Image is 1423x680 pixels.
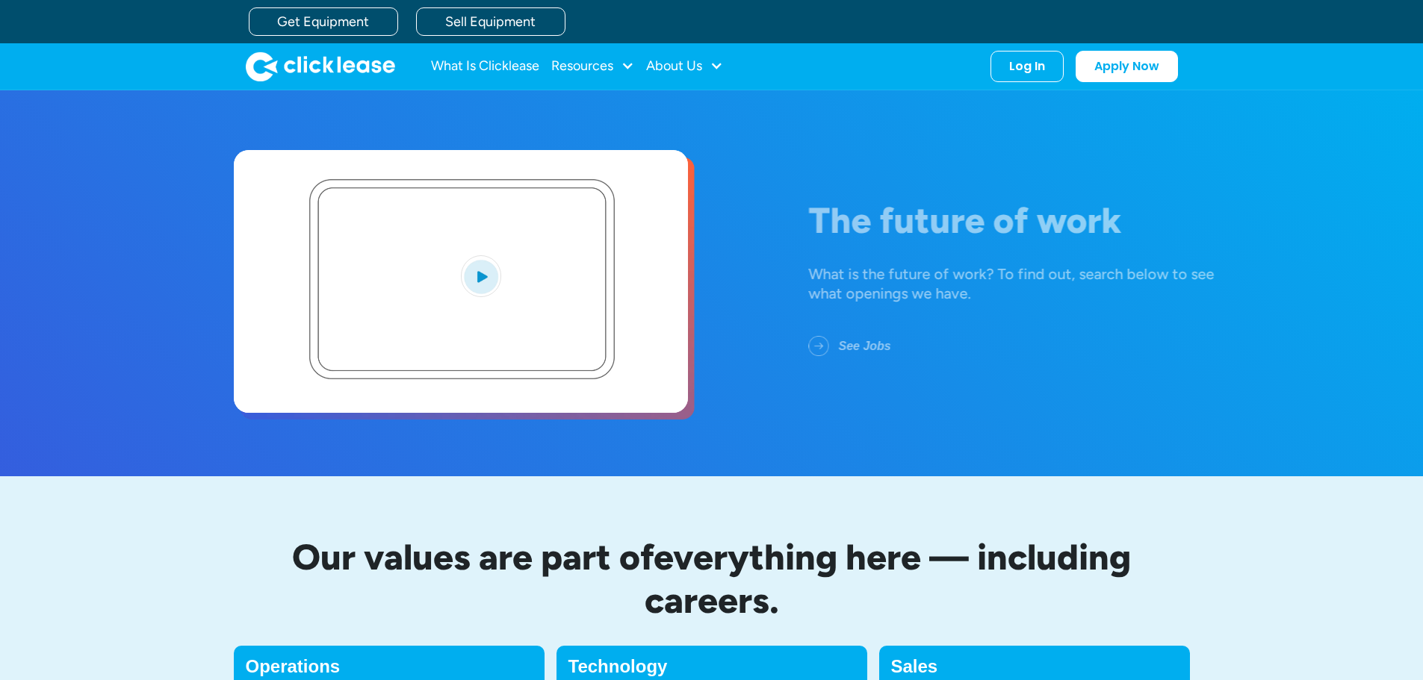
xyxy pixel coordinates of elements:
div: Log In [1009,59,1045,74]
img: Clicklease logo [246,52,395,81]
h1: The future of work [808,201,1250,240]
span: everything here — including careers. [645,535,1132,622]
a: Sell Equipment [416,7,565,36]
h4: Technology [568,658,855,676]
h2: Our values are part of [234,536,1190,622]
a: home [246,52,395,81]
a: Get Equipment [249,7,398,36]
h4: Operations [246,658,533,676]
h4: Sales [891,658,1178,676]
a: Apply Now [1076,51,1178,82]
div: About Us [646,52,723,81]
img: Blue play button logo on a light blue circular background [461,255,501,297]
a: open lightbox [234,150,688,413]
a: See Jobs [808,327,914,366]
a: What Is Clicklease [431,52,539,81]
div: Resources [551,52,634,81]
div: What is the future of work? To find out, search below to see what openings we have. [808,264,1250,303]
